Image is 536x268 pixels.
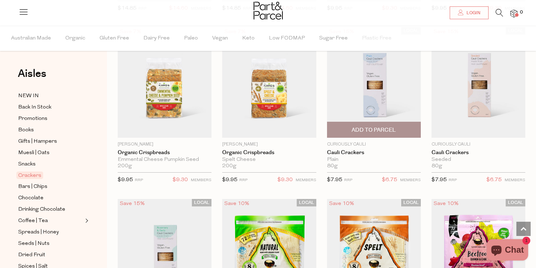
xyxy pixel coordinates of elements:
[327,149,421,156] a: Cauli Crackers
[18,115,47,123] span: Promotions
[18,103,83,112] a: Back In Stock
[222,149,316,156] a: Organic Crispbreads
[79,42,120,47] div: Keywords by Traffic
[18,160,36,169] span: Snacks
[11,11,17,17] img: logo_orange.svg
[18,114,83,123] a: Promotions
[18,160,83,169] a: Snacks
[296,178,316,182] small: MEMBERS
[432,141,525,148] p: Curiously Cauli
[27,42,64,47] div: Domain Overview
[518,9,525,16] span: 0
[401,199,421,206] span: LOCAL
[254,2,283,20] img: Part&Parcel
[192,199,211,206] span: LOCAL
[222,199,251,209] div: Save 10%
[432,157,525,163] div: Seeded
[118,157,211,163] div: Emmental Cheese Pumpkin Seed
[327,199,356,209] div: Save 10%
[118,199,147,209] div: Save 15%
[212,26,228,51] span: Vegan
[486,175,502,185] span: $6.75
[18,228,59,237] span: Spreads | Honey
[18,103,51,112] span: Back In Stock
[297,199,316,206] span: LOCAL
[18,148,83,157] a: Muesli | Oats
[118,163,132,169] span: 200g
[18,239,83,248] a: Seeds | Nuts
[18,217,48,225] span: Coffee | Tea
[465,10,480,16] span: Login
[18,68,46,86] a: Aisles
[222,141,316,148] p: [PERSON_NAME]
[19,19,78,24] div: Domain: [DOMAIN_NAME]
[18,182,83,191] a: Bars | Chips
[71,41,77,47] img: tab_keywords_by_traffic_grey.svg
[450,6,489,19] a: Login
[118,177,133,183] span: $9.95
[18,205,83,214] a: Drinking Chocolate
[319,26,348,51] span: Sugar Free
[449,178,457,182] small: RRP
[18,126,83,135] a: Books
[344,178,352,182] small: RRP
[11,26,51,51] span: Australian Made
[327,141,421,148] p: Curiously Cauli
[18,251,45,259] span: Dried Fruit
[118,141,211,148] p: [PERSON_NAME]
[18,66,46,82] span: Aisles
[505,178,525,182] small: MEMBERS
[135,178,143,182] small: RRP
[18,194,44,203] span: Chocolate
[18,216,83,225] a: Coffee | Tea
[277,175,293,185] span: $9.30
[432,199,461,209] div: Save 10%
[18,137,57,146] span: Gifts | Hampers
[18,194,83,203] a: Chocolate
[118,149,211,156] a: Organic Crispbreads
[19,41,25,47] img: tab_domain_overview_orange.svg
[65,26,85,51] span: Organic
[18,126,34,135] span: Books
[510,10,517,17] a: 0
[327,177,342,183] span: $7.95
[327,163,338,169] span: 80g
[239,178,247,182] small: RRP
[18,205,65,214] span: Drinking Chocolate
[16,172,43,179] span: Crackers
[18,137,83,146] a: Gifts | Hampers
[432,163,442,169] span: 80g
[400,178,421,182] small: MEMBERS
[18,240,50,248] span: Seeds | Nuts
[173,175,188,185] span: $9.30
[432,149,525,156] a: Cauli Crackers
[143,26,170,51] span: Dairy Free
[18,149,50,157] span: Muesli | Oats
[362,26,392,51] span: Plastic Free
[20,11,35,17] div: v 4.0.25
[432,27,525,138] img: Cauli Crackers
[11,19,17,24] img: website_grey.svg
[352,126,396,134] span: Add To Parcel
[327,27,421,138] img: Cauli Crackers
[485,239,530,262] inbox-online-store-chat: Shopify online store chat
[432,177,447,183] span: $7.95
[242,26,255,51] span: Keto
[327,122,421,138] button: Add To Parcel
[184,26,198,51] span: Paleo
[222,177,238,183] span: $9.95
[327,157,421,163] div: Plain
[506,199,525,206] span: LOCAL
[18,92,39,100] span: NEW IN
[18,251,83,259] a: Dried Fruit
[222,27,316,138] img: Organic Crispbreads
[382,175,397,185] span: $6.75
[118,27,211,138] img: Organic Crispbreads
[99,26,129,51] span: Gluten Free
[191,178,211,182] small: MEMBERS
[18,171,83,180] a: Crackers
[269,26,305,51] span: Low FODMAP
[222,157,316,163] div: Spelt Cheese
[18,183,47,191] span: Bars | Chips
[18,91,83,100] a: NEW IN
